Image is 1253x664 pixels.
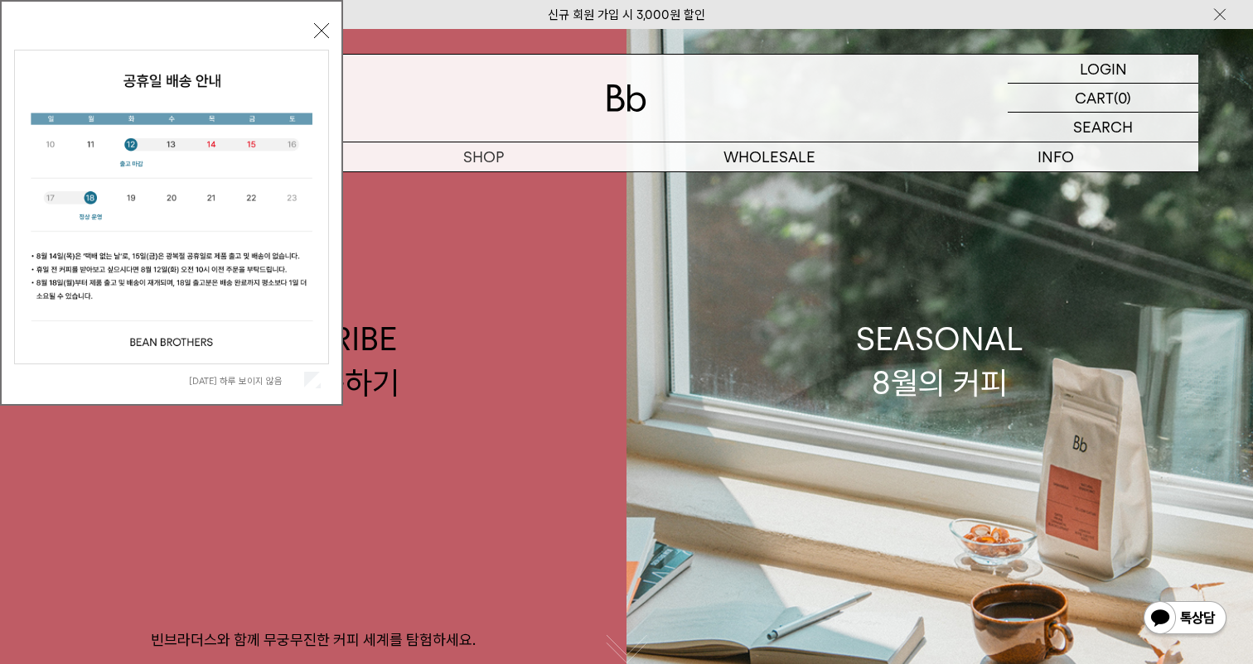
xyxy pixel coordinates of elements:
[341,142,626,171] a: SHOP
[15,51,328,363] img: cb63d4bbb2e6550c365f227fdc69b27f_113810.jpg
[1114,84,1131,112] p: (0)
[314,23,329,38] button: 닫기
[607,84,646,112] img: 로고
[1008,55,1198,84] a: LOGIN
[912,142,1198,171] p: INFO
[1073,113,1133,142] p: SEARCH
[1142,599,1228,639] img: 카카오톡 채널 1:1 채팅 버튼
[856,317,1023,405] div: SEASONAL 8월의 커피
[1008,84,1198,113] a: CART (0)
[1080,55,1127,83] p: LOGIN
[626,142,912,171] p: WHOLESALE
[1075,84,1114,112] p: CART
[189,375,301,387] label: [DATE] 하루 보이지 않음
[548,7,705,22] a: 신규 회원 가입 시 3,000원 할인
